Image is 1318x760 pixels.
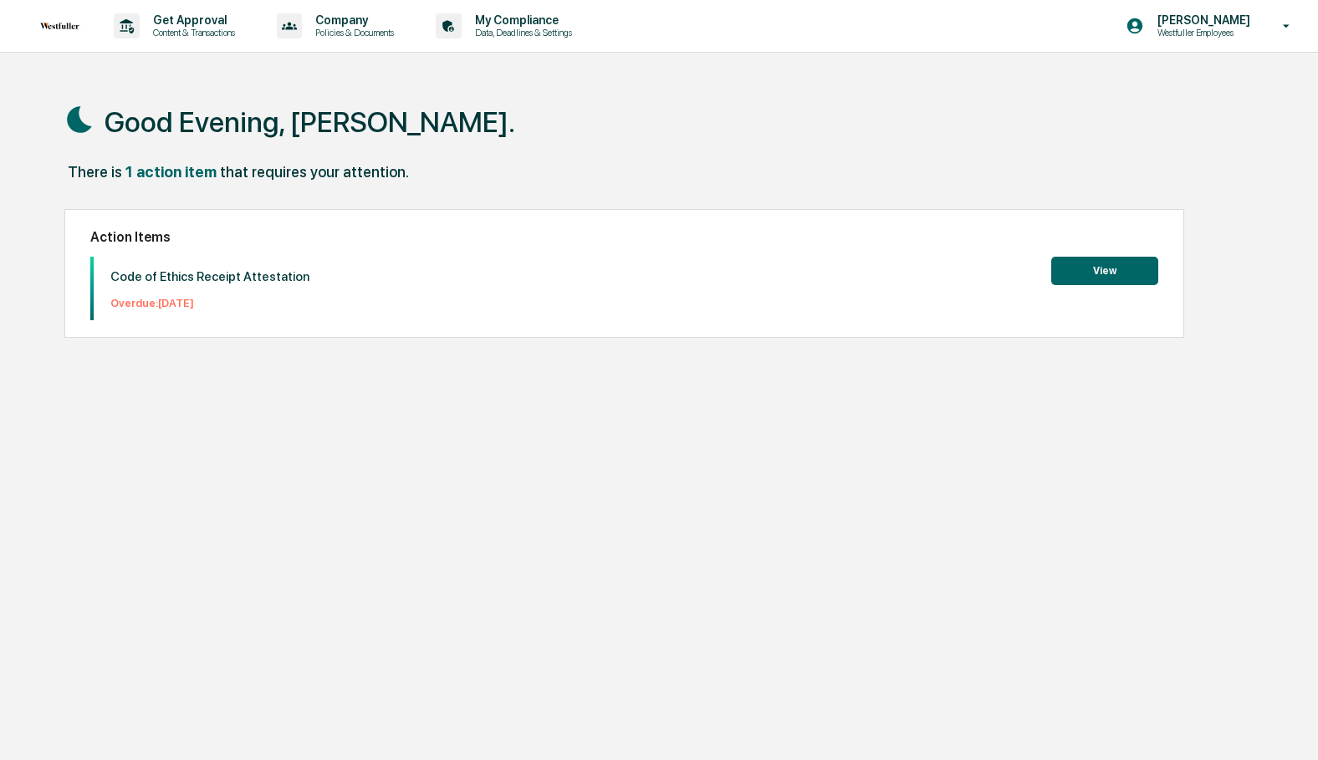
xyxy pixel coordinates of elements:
p: Data, Deadlines & Settings [462,27,580,38]
p: Company [302,13,402,27]
p: My Compliance [462,13,580,27]
p: Get Approval [140,13,243,27]
div: There is [68,163,122,181]
button: View [1051,257,1158,285]
div: that requires your attention. [220,163,409,181]
div: 1 action item [125,163,217,181]
p: Overdue: [DATE] [110,297,309,309]
img: logo [40,23,80,29]
a: View [1051,262,1158,278]
p: Westfuller Employees [1144,27,1259,38]
h2: Action Items [90,229,1158,245]
p: [PERSON_NAME] [1144,13,1259,27]
p: Code of Ethics Receipt Attestation [110,269,309,284]
p: Content & Transactions [140,27,243,38]
h1: Good Evening, [PERSON_NAME]. [105,105,515,139]
p: Policies & Documents [302,27,402,38]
